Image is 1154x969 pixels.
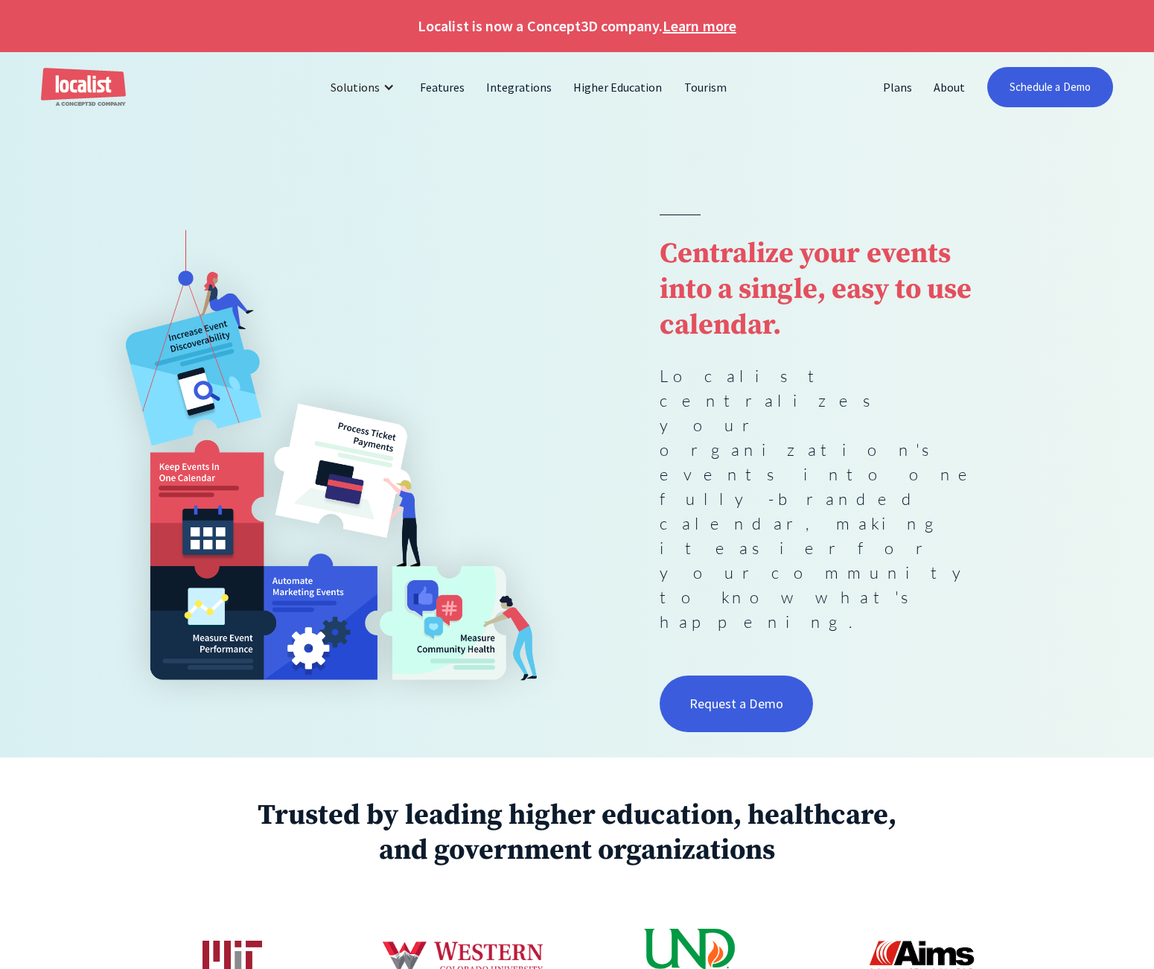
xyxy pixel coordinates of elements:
[476,69,563,105] a: Integrations
[674,69,738,105] a: Tourism
[331,78,380,96] div: Solutions
[873,69,923,105] a: Plans
[258,798,896,869] strong: Trusted by leading higher education, healthcare, and government organizations
[660,676,813,732] a: Request a Demo
[409,69,476,105] a: Features
[660,363,989,634] p: Localist centralizes your organization's events into one fully-branded calendar, making it easier...
[987,67,1113,107] a: Schedule a Demo
[563,69,674,105] a: Higher Education
[923,69,976,105] a: About
[660,236,972,343] strong: Centralize your events into a single, easy to use calendar.
[663,15,736,37] a: Learn more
